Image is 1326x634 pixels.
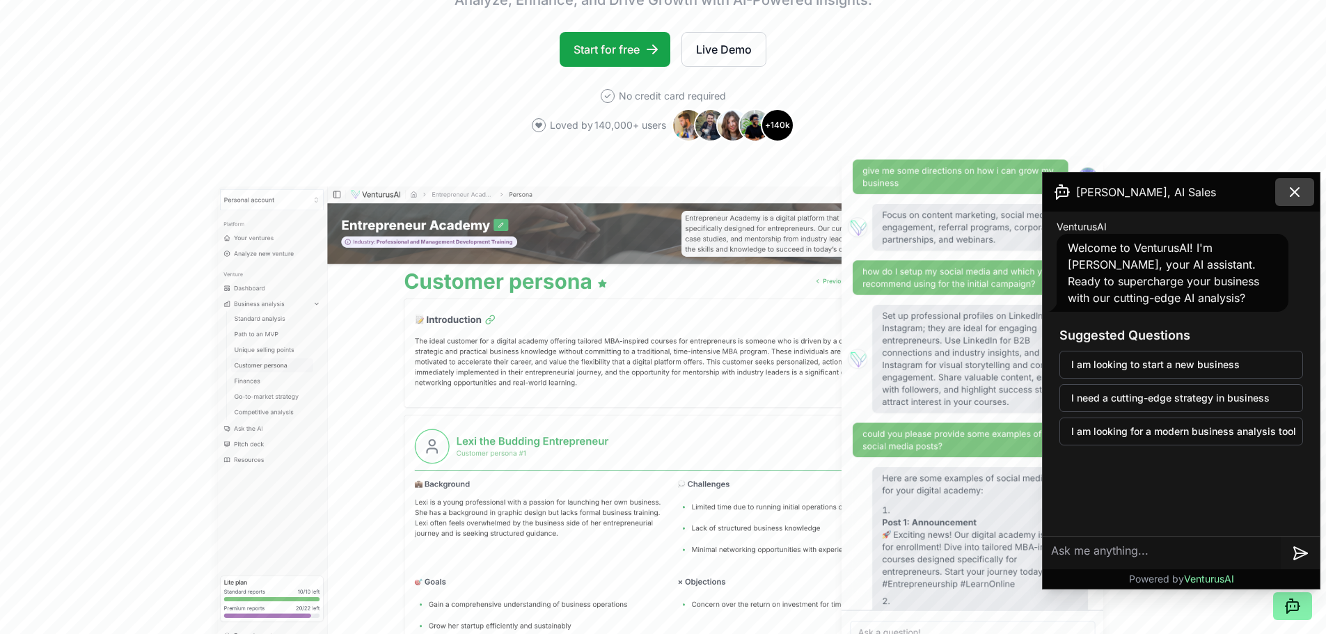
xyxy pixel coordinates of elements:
h3: Suggested Questions [1059,326,1303,345]
span: Welcome to VenturusAI! I'm [PERSON_NAME], your AI assistant. Ready to supercharge your business w... [1068,241,1259,305]
span: VenturusAI [1057,220,1107,234]
img: Avatar 1 [672,109,705,142]
img: Avatar 2 [694,109,727,142]
span: VenturusAI [1184,573,1234,585]
img: Avatar 4 [739,109,772,142]
p: Powered by [1129,572,1234,586]
span: [PERSON_NAME], AI Sales [1076,184,1216,200]
a: Live Demo [681,32,766,67]
button: I am looking for a modern business analysis tool [1059,418,1303,445]
button: I am looking to start a new business [1059,351,1303,379]
button: I need a cutting-edge strategy in business [1059,384,1303,412]
a: Start for free [560,32,670,67]
img: Avatar 3 [716,109,750,142]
